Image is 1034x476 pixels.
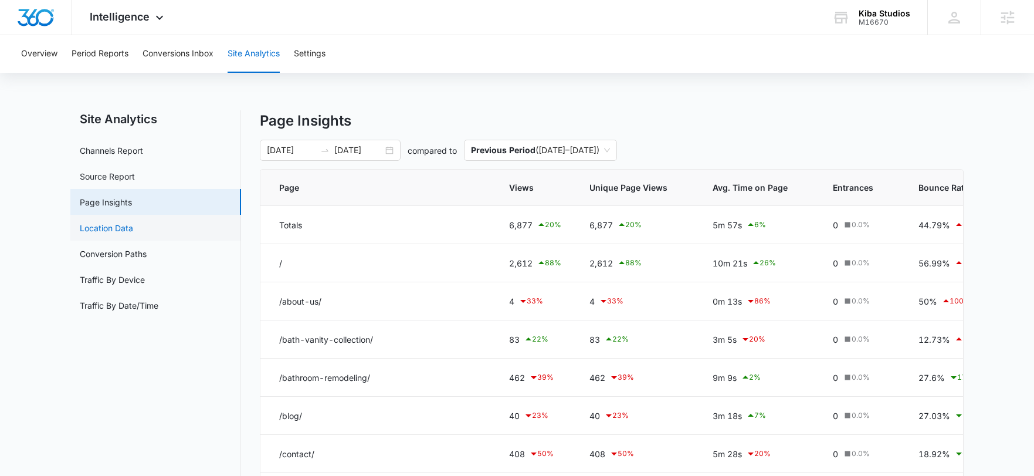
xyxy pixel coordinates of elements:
[954,218,974,232] div: 6 %
[746,294,771,308] div: 86 %
[509,294,561,308] div: 4
[260,435,495,473] td: /contact/
[833,181,873,194] span: Entrances
[334,144,383,157] input: End date
[842,334,870,345] div: 0.0 %
[833,295,890,308] div: 0
[918,332,986,346] div: 12.73%
[751,256,776,270] div: 26 %
[80,222,133,234] a: Location Data
[260,320,495,359] td: /bath-vanity-collection/
[842,258,870,268] div: 0.0 %
[941,294,971,308] div: 100 %
[529,447,554,461] div: 50 %
[408,144,457,157] p: compared to
[833,372,890,384] div: 0
[589,181,667,194] span: Unique Page Views
[609,447,634,461] div: 50 %
[842,220,870,230] div: 0.0 %
[509,256,561,270] div: 2,612
[260,110,964,131] p: Page Insights
[320,146,330,155] span: to
[918,181,969,194] span: Bounce Rate
[524,332,548,346] div: 22 %
[918,447,986,461] div: 18.92%
[842,410,870,421] div: 0.0 %
[509,218,561,232] div: 6,877
[746,447,771,461] div: 20 %
[833,410,890,422] div: 0
[833,448,890,460] div: 0
[260,244,495,282] td: /
[589,218,684,232] div: 6,877
[90,11,150,23] span: Intelligence
[713,447,805,461] div: 5m 28s
[537,218,561,232] div: 20 %
[833,219,890,231] div: 0
[589,294,684,308] div: 4
[70,110,241,128] h2: Site Analytics
[260,282,495,320] td: /about-us/
[589,447,684,461] div: 408
[918,409,986,423] div: 27.03%
[260,206,495,244] td: Totals
[842,372,870,383] div: 0.0 %
[80,144,143,157] a: Channels Report
[713,370,805,384] div: 9m 9s
[713,256,805,270] div: 10m 21s
[320,146,330,155] span: swap-right
[713,409,805,423] div: 3m 18s
[80,196,132,208] a: Page Insights
[859,18,910,26] div: account id
[267,144,316,157] input: Start date
[260,397,495,435] td: /blog/
[833,257,890,269] div: 0
[617,218,642,232] div: 20 %
[80,299,158,312] a: Traffic By Date/Time
[509,409,561,423] div: 40
[833,333,890,346] div: 0
[589,332,684,346] div: 83
[741,370,761,384] div: 2 %
[918,294,986,308] div: 50%
[143,35,213,73] button: Conversions Inbox
[21,35,57,73] button: Overview
[918,256,986,270] div: 56.99%
[741,332,765,346] div: 20 %
[954,447,979,461] div: 67 %
[954,332,979,346] div: 32 %
[537,256,561,270] div: 88 %
[294,35,326,73] button: Settings
[80,170,135,183] a: Source Report
[713,294,805,308] div: 0m 13s
[918,370,986,384] div: 27.6%
[509,332,561,346] div: 83
[954,409,979,423] div: 26 %
[471,145,535,155] p: Previous Period
[859,9,910,18] div: account name
[529,370,554,384] div: 39 %
[617,256,642,270] div: 88 %
[713,332,805,346] div: 3m 5s
[746,409,766,423] div: 7 %
[604,332,629,346] div: 22 %
[260,359,495,397] td: /bathroom-remodeling/
[518,294,543,308] div: 33 %
[713,181,788,194] span: Avg. Time on Page
[604,409,629,423] div: 23 %
[72,35,128,73] button: Period Reports
[524,409,548,423] div: 23 %
[713,218,805,232] div: 5m 57s
[954,256,979,270] div: 20 %
[918,218,986,232] div: 44.79%
[471,140,610,160] span: ( [DATE] – [DATE] )
[599,294,623,308] div: 33 %
[509,370,561,384] div: 462
[842,448,870,459] div: 0.0 %
[589,409,684,423] div: 40
[279,181,464,194] span: Page
[746,218,766,232] div: 6 %
[589,370,684,384] div: 462
[228,35,280,73] button: Site Analytics
[80,248,147,260] a: Conversion Paths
